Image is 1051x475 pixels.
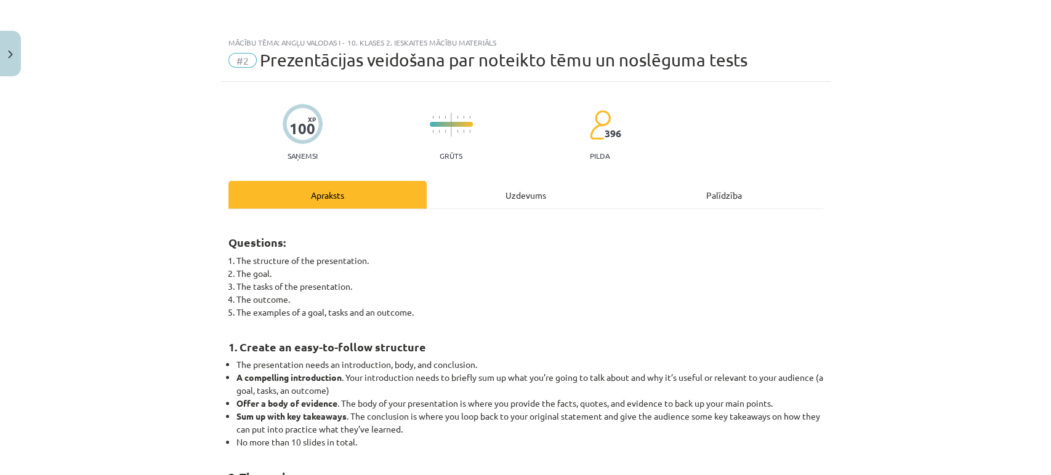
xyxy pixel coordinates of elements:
img: icon-short-line-57e1e144782c952c97e751825c79c345078a6d821885a25fce030b3d8c18986b.svg [445,130,446,133]
b: Offer a body of evidence [236,397,337,409]
img: students-c634bb4e5e11cddfef0936a35e636f08e4e9abd3cc4e673bd6f9a4125e45ecb1.svg [589,110,611,140]
li: No more than 10 slides in total. [236,436,823,449]
img: icon-short-line-57e1e144782c952c97e751825c79c345078a6d821885a25fce030b3d8c18986b.svg [457,130,458,133]
div: Mācību tēma: Angļu valodas i - 10. klases 2. ieskaites mācību materiāls [228,38,823,47]
span: #2 [228,53,257,68]
span: Prezentācijas veidošana par noteikto tēmu un noslēguma tests [260,50,747,70]
div: Apraksts [228,181,427,209]
img: icon-short-line-57e1e144782c952c97e751825c79c345078a6d821885a25fce030b3d8c18986b.svg [463,130,464,133]
b: A compelling introduction [236,372,342,383]
li: The examples of a goal, tasks and an outcome. [236,306,823,319]
div: Palīdzība [625,181,823,209]
img: icon-short-line-57e1e144782c952c97e751825c79c345078a6d821885a25fce030b3d8c18986b.svg [469,130,470,133]
li: The outcome. [236,293,823,306]
img: icon-short-line-57e1e144782c952c97e751825c79c345078a6d821885a25fce030b3d8c18986b.svg [432,116,433,119]
li: The goal. [236,267,823,280]
span: 396 [605,128,621,139]
p: Saņemsi [283,151,323,160]
div: 100 [289,120,315,137]
img: icon-close-lesson-0947bae3869378f0d4975bcd49f059093ad1ed9edebbc8119c70593378902aed.svg [8,50,13,58]
p: Grūts [440,151,462,160]
img: icon-long-line-d9ea69661e0d244f92f715978eff75569469978d946b2353a9bb055b3ed8787d.svg [451,113,452,137]
li: The presentation needs an introduction, body, and conclusion. [236,358,823,371]
li: . Your introduction needs to briefly sum up what you’re going to talk about and why it’s useful o... [236,371,823,397]
li: . The conclusion is where you loop back to your original statement and give the audience some key... [236,410,823,436]
li: The tasks of the presentation. [236,280,823,293]
img: icon-short-line-57e1e144782c952c97e751825c79c345078a6d821885a25fce030b3d8c18986b.svg [469,116,470,119]
img: icon-short-line-57e1e144782c952c97e751825c79c345078a6d821885a25fce030b3d8c18986b.svg [432,130,433,133]
img: icon-short-line-57e1e144782c952c97e751825c79c345078a6d821885a25fce030b3d8c18986b.svg [445,116,446,119]
b: Sum up with key takeaways [236,410,347,421]
li: The structure of the presentation. [236,254,823,267]
img: icon-short-line-57e1e144782c952c97e751825c79c345078a6d821885a25fce030b3d8c18986b.svg [457,116,458,119]
b: Questions: [228,235,286,249]
img: icon-short-line-57e1e144782c952c97e751825c79c345078a6d821885a25fce030b3d8c18986b.svg [438,116,440,119]
span: XP [308,116,316,122]
p: pilda [590,151,610,160]
img: icon-short-line-57e1e144782c952c97e751825c79c345078a6d821885a25fce030b3d8c18986b.svg [438,130,440,133]
li: . The body of your presentation is where you provide the facts, quotes, and evidence to back up y... [236,397,823,410]
b: 1. Create an easy-to-follow structure [228,340,426,354]
div: Uzdevums [427,181,625,209]
img: icon-short-line-57e1e144782c952c97e751825c79c345078a6d821885a25fce030b3d8c18986b.svg [463,116,464,119]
